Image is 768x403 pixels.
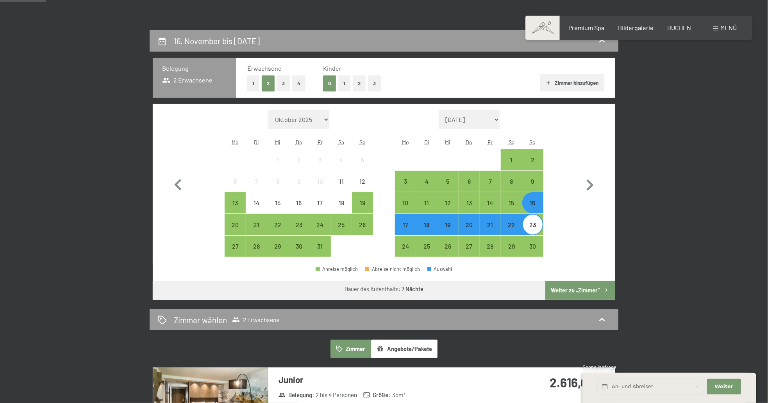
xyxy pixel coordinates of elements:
div: Sun Oct 05 2025 [352,149,373,170]
h3: Belegung [162,64,227,73]
div: Thu Oct 02 2025 [288,149,309,170]
strong: Größe : [363,391,391,399]
div: 14 [480,200,500,219]
abbr: Mittwoch [445,139,451,145]
div: 22 [268,222,288,241]
button: Vorheriger Monat [167,110,189,257]
span: 2 bis 4 Personen [316,391,357,399]
div: 11 [417,200,436,219]
div: Anreise möglich [501,171,522,192]
div: 13 [225,200,245,219]
button: Zimmer hinzufügen [540,74,604,91]
div: 7 [246,178,266,198]
div: Anreise möglich [416,214,437,235]
div: Anreise möglich [246,214,267,235]
div: Anreise möglich [316,267,358,272]
div: Auswahl [427,267,452,272]
div: Fri Oct 10 2025 [309,171,330,192]
div: Sun Oct 19 2025 [352,192,373,213]
h2: 16. November bis [DATE] [174,36,260,46]
div: Anreise möglich [437,236,458,257]
div: 27 [459,243,479,263]
div: 10 [396,200,415,219]
div: 15 [268,200,288,219]
button: Zimmer [330,340,371,358]
span: Schnellanfrage [582,364,616,370]
div: Sun Nov 02 2025 [522,149,543,170]
abbr: Sonntag [530,139,536,145]
div: Wed Oct 22 2025 [267,214,288,235]
div: Mon Oct 20 2025 [225,214,246,235]
div: 5 [353,157,372,176]
div: Anreise möglich [437,214,458,235]
div: Thu Nov 13 2025 [459,192,480,213]
div: Wed Nov 19 2025 [437,214,458,235]
div: 22 [502,222,521,241]
div: Abreise nicht möglich [365,267,420,272]
div: Anreise möglich [225,192,246,213]
div: Anreise möglich [522,149,543,170]
abbr: Montag [402,139,409,145]
div: Fri Nov 14 2025 [480,192,501,213]
div: Anreise nicht möglich [309,171,330,192]
div: Mon Nov 03 2025 [395,171,416,192]
div: 17 [310,200,330,219]
div: 26 [353,222,372,241]
div: Anreise möglich [480,236,501,257]
abbr: Freitag [488,139,493,145]
div: 21 [480,222,500,241]
div: Anreise nicht möglich [352,149,373,170]
div: Sat Nov 29 2025 [501,236,522,257]
div: Sat Nov 22 2025 [501,214,522,235]
div: 9 [523,178,543,198]
div: Anreise möglich [267,236,288,257]
div: Anreise nicht möglich [267,192,288,213]
abbr: Sonntag [359,139,366,145]
div: Wed Oct 01 2025 [267,149,288,170]
div: Thu Nov 20 2025 [459,214,480,235]
div: Wed Oct 08 2025 [267,171,288,192]
div: Wed Nov 26 2025 [437,236,458,257]
div: Anreise möglich [501,192,522,213]
div: Anreise nicht möglich [309,192,330,213]
abbr: Dienstag [424,139,429,145]
div: Sun Nov 30 2025 [522,236,543,257]
div: 12 [353,178,372,198]
div: Anreise möglich [331,214,352,235]
div: 20 [225,222,245,241]
div: 18 [332,200,351,219]
div: Anreise möglich [437,192,458,213]
div: 23 [523,222,543,241]
div: 6 [459,178,479,198]
div: Mon Oct 27 2025 [225,236,246,257]
div: Anreise möglich [288,214,309,235]
button: 3 [277,75,290,91]
div: Tue Nov 04 2025 [416,171,437,192]
abbr: Freitag [318,139,323,145]
div: Thu Oct 09 2025 [288,171,309,192]
strong: 2.616,00 € [550,375,605,390]
div: Anreise nicht möglich [288,192,309,213]
button: Nächster Monat [579,110,601,257]
div: Sat Oct 25 2025 [331,214,352,235]
span: 35 m² [392,391,405,399]
div: Tue Nov 18 2025 [416,214,437,235]
a: BUCHEN [668,24,691,31]
div: 19 [353,200,372,219]
div: Anreise nicht möglich [267,171,288,192]
div: Anreise möglich [459,171,480,192]
div: Anreise nicht möglich [331,171,352,192]
div: Wed Nov 12 2025 [437,192,458,213]
div: 24 [310,222,330,241]
div: Anreise möglich [522,236,543,257]
div: 26 [438,243,457,263]
div: 2 [289,157,309,176]
div: 15 [502,200,521,219]
button: 2 [262,75,275,91]
div: Wed Nov 05 2025 [437,171,458,192]
span: Menü [720,24,737,31]
div: Fri Oct 17 2025 [309,192,330,213]
div: Anreise möglich [225,236,246,257]
span: 2 Erwachsene [162,76,213,84]
strong: Belegung : [279,391,314,399]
